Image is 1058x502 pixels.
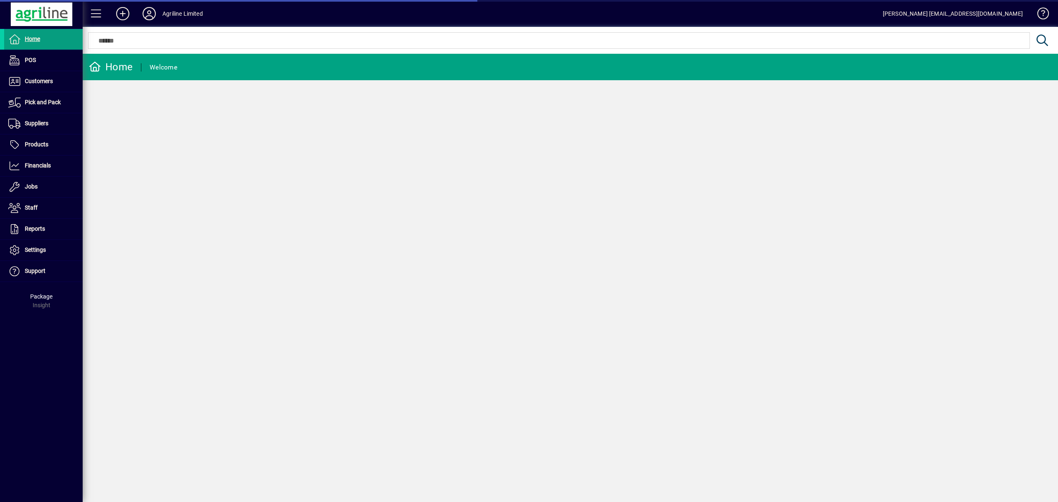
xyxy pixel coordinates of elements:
[4,113,83,134] a: Suppliers
[4,71,83,92] a: Customers
[25,183,38,190] span: Jobs
[25,268,45,274] span: Support
[4,198,83,218] a: Staff
[89,60,133,74] div: Home
[25,99,61,105] span: Pick and Pack
[25,225,45,232] span: Reports
[4,261,83,282] a: Support
[4,219,83,239] a: Reports
[4,134,83,155] a: Products
[136,6,162,21] button: Profile
[110,6,136,21] button: Add
[25,57,36,63] span: POS
[4,240,83,261] a: Settings
[25,246,46,253] span: Settings
[1031,2,1048,29] a: Knowledge Base
[25,78,53,84] span: Customers
[883,7,1023,20] div: [PERSON_NAME] [EMAIL_ADDRESS][DOMAIN_NAME]
[4,92,83,113] a: Pick and Pack
[162,7,203,20] div: Agriline Limited
[4,155,83,176] a: Financials
[25,141,48,148] span: Products
[25,162,51,169] span: Financials
[4,50,83,71] a: POS
[30,293,52,300] span: Package
[150,61,177,74] div: Welcome
[25,120,48,127] span: Suppliers
[25,36,40,42] span: Home
[25,204,38,211] span: Staff
[4,177,83,197] a: Jobs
